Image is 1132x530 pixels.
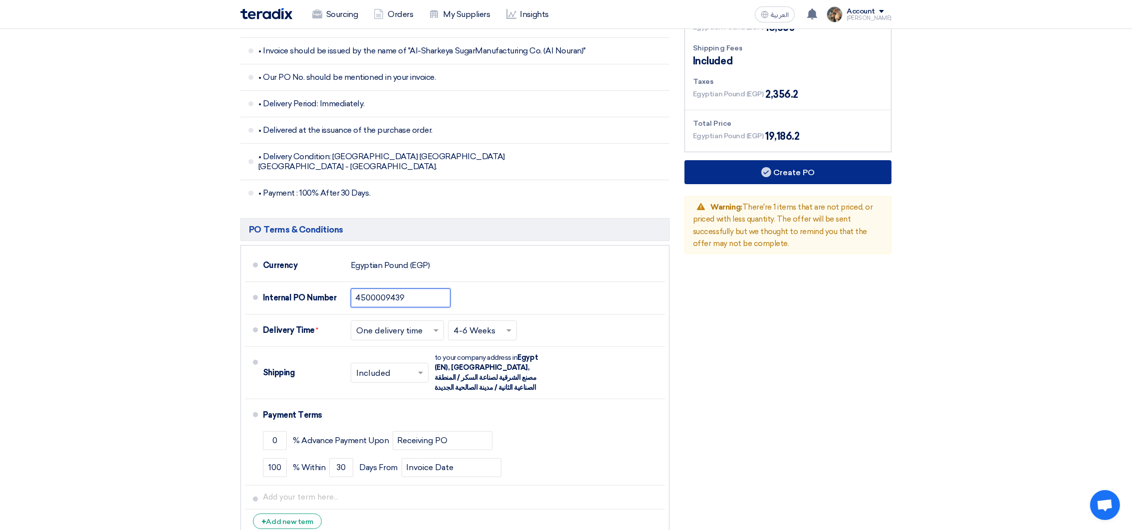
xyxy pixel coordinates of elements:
[253,514,322,529] div: Add new term
[1090,490,1120,520] a: Open chat
[393,431,492,450] input: payment-term-2
[693,131,763,141] span: Egyptian Pound (EGP)
[258,152,587,172] span: • Delivery Condition: [GEOGRAPHIC_DATA] [GEOGRAPHIC_DATA] [GEOGRAPHIC_DATA] - [GEOGRAPHIC_DATA].
[847,15,892,21] div: [PERSON_NAME]
[693,89,763,99] span: Egyptian Pound (EGP)
[351,288,451,307] input: Internal PO Number
[421,3,498,25] a: My Suppliers
[263,361,343,385] div: Shipping
[263,488,661,507] input: Add your term here...
[366,3,421,25] a: Orders
[263,254,343,277] div: Currency
[261,517,266,527] span: +
[263,458,287,477] input: payment-term-2
[240,218,670,241] h5: PO Terms & Conditions
[693,53,732,68] span: Included
[240,8,292,19] img: Teradix logo
[293,463,325,473] span: % Within
[435,353,544,393] div: to your company address in
[329,458,353,477] input: payment-term-2
[258,125,587,135] span: • Delivered at the issuance of the purchase order.
[771,11,789,18] span: العربية
[693,43,883,53] div: Shipping Fees
[684,160,892,184] button: Create PO
[847,7,875,16] div: Account
[263,403,653,427] div: Payment Terms
[258,72,587,82] span: • Our PO No. should be mentioned in your invoice.
[755,6,795,22] button: العربية
[263,318,343,342] div: Delivery Time
[351,256,430,275] div: Egyptian Pound (EGP)
[765,129,799,144] span: 19,186.2
[693,118,883,129] div: Total Price
[711,203,742,212] span: Warning:
[498,3,557,25] a: Insights
[693,203,873,249] span: There're 1 items that are not priced, or priced with less quantity. The offer will be sent succes...
[258,188,587,198] span: • Payment : 100% After 30 Days.
[359,463,398,473] span: Days From
[293,436,389,446] span: % Advance Payment Upon
[693,76,883,87] div: Taxes
[304,3,366,25] a: Sourcing
[263,431,287,450] input: payment-term-1
[765,87,798,102] span: 2,356.2
[827,6,843,22] img: file_1710751448746.jpg
[258,46,587,56] span: • Invoice should be issued by the name of "Al-Sharkeya SugarManufacturing Co. (Al Nouran)"
[402,458,501,477] input: payment-term-2
[263,286,343,310] div: Internal PO Number
[435,353,538,392] span: Egypt (EN), [GEOGRAPHIC_DATA], مصنع الشرقية لصناعة السكر / المنطقة الصناعية الثانية / مدينة الصال...
[258,99,587,109] span: • Delivery Period: Immediately.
